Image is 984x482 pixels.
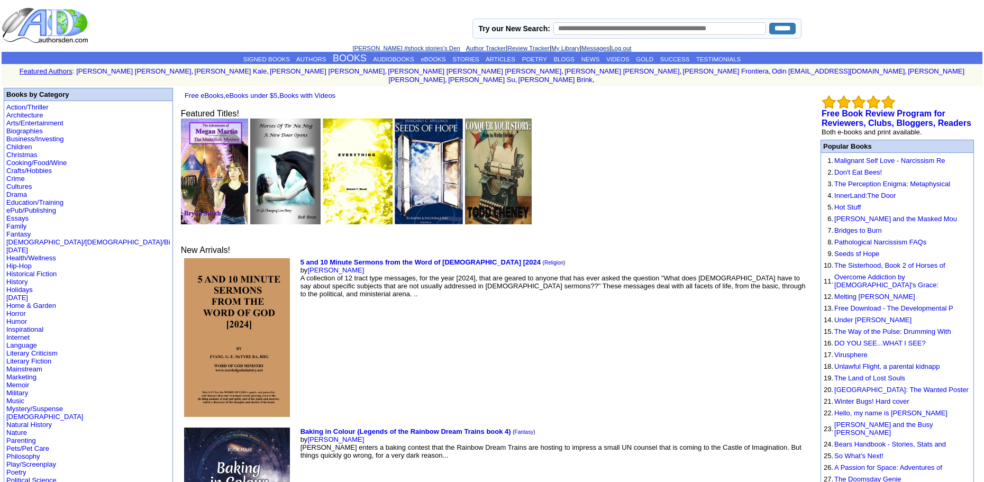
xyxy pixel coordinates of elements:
a: Malignant Self Love - Narcissism Re [834,157,945,165]
a: Cooking/Food/Wine [6,159,67,167]
img: shim.gif [824,202,824,202]
a: Inspirational [6,325,43,333]
a: Log out [611,45,631,51]
a: The Sisterhood, Book 2 of Horses of [834,261,945,269]
a: Humor [6,317,27,325]
a: Military [6,389,28,397]
img: shim.gif [824,439,824,439]
a: GOLD [636,56,653,62]
a: Poetry [6,468,26,476]
font: : [72,67,75,75]
font: 17. [824,351,833,359]
a: Christmas [6,151,38,159]
a: [PERSON_NAME] Brink [518,76,593,84]
a: Home & Garden [6,302,56,310]
a: [GEOGRAPHIC_DATA]: The Wanted Poster [834,386,969,394]
img: bigemptystars.png [837,95,851,109]
a: [DEMOGRAPHIC_DATA] [6,413,83,421]
font: 22. [824,409,833,417]
a: Under [PERSON_NAME] [834,316,912,324]
a: Language [6,341,37,349]
font: 14. [824,316,833,324]
a: Marketing [6,373,37,381]
b: Books by Category [6,90,69,98]
a: Mystery/Suspense [6,405,63,413]
a: Everything [323,217,393,226]
font: 6. [827,215,833,223]
b: Free Book Review Program for Reviewers, Clubs, Bloggers, Readers [822,109,971,128]
a: Literary Criticism [6,349,58,357]
a: Hip-Hop [6,262,32,270]
img: shim.gif [824,314,824,315]
a: [PERSON_NAME] Frontiera [683,67,769,75]
a: Literary Fiction [6,357,51,365]
a: Seeds Of Hope Volume III (hard cover) [395,217,463,226]
img: shim.gif [824,213,824,214]
a: Education/Training [6,198,63,206]
font: 15. [824,328,833,335]
a: Health/Wellness [6,254,56,262]
img: shim.gif [824,407,824,408]
font: Popular Books [823,142,872,150]
img: 80797.jpg [184,258,290,417]
img: bigemptystars.png [867,95,880,109]
font: | | | | [352,44,631,52]
font: New Arrivals! [181,245,230,254]
img: bigemptystars.png [852,95,865,109]
a: InnerLand:The Door [834,192,896,199]
a: Horror [6,310,26,317]
font: i [517,77,518,83]
a: Free eBooks [185,92,224,99]
img: 21795.jpg [323,119,393,224]
a: Historical Fiction [6,270,57,278]
img: shim.gif [824,237,824,237]
a: So What's Next! [834,452,883,460]
font: , , , , , , , , , , [76,67,964,84]
a: Bridges to Burn [834,226,882,234]
font: 25. [824,452,833,460]
font: 12. [824,293,833,301]
a: AUTHORS [296,56,326,62]
img: shim.gif [824,178,824,179]
a: Unlawful Flight, a parental kidnapp [834,362,940,370]
a: Business/Investing [6,135,63,143]
font: 20. [824,386,833,394]
img: shim.gif [824,349,824,350]
a: Cultures [6,183,32,190]
font: i [193,69,194,75]
a: [DATE] [6,246,28,254]
a: POETRY [522,56,547,62]
a: The Perception Enigma: Metaphysical [834,180,950,188]
a: [PERSON_NAME] [307,435,364,443]
a: Internet [6,333,30,341]
a: AUDIOBOOKS [373,56,414,62]
a: Hot Stuff [834,203,861,211]
a: Horses of Tir Na Nog, A New Door Opens [250,217,321,226]
font: Featured Titles! [181,109,239,118]
label: Try our New Search: [478,24,550,33]
a: [DEMOGRAPHIC_DATA]/[DEMOGRAPHIC_DATA]/Bi [6,238,170,246]
a: BLOGS [553,56,575,62]
a: Biographies [6,127,43,135]
a: eBooks under $5 [225,92,277,99]
a: My Library [551,45,580,51]
font: by [PERSON_NAME] enters a baking contest that the Rainbow Dream Trains are hosting to impress a s... [300,428,801,459]
a: Memoir [6,381,29,389]
font: ( ) [513,429,535,435]
font: 24. [824,440,833,448]
font: ( ) [543,260,566,266]
a: Fantasy [6,230,31,238]
a: Books with Videos [279,92,335,99]
a: Mainstream [6,365,42,373]
a: Crime [6,175,25,183]
a: 5 and 10 Minute Sermons from the Word of [DEMOGRAPHIC_DATA] [2024 [300,258,541,266]
img: 33702.jpg [395,119,463,224]
a: Fantasy [515,429,534,435]
a: Family [6,222,26,230]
